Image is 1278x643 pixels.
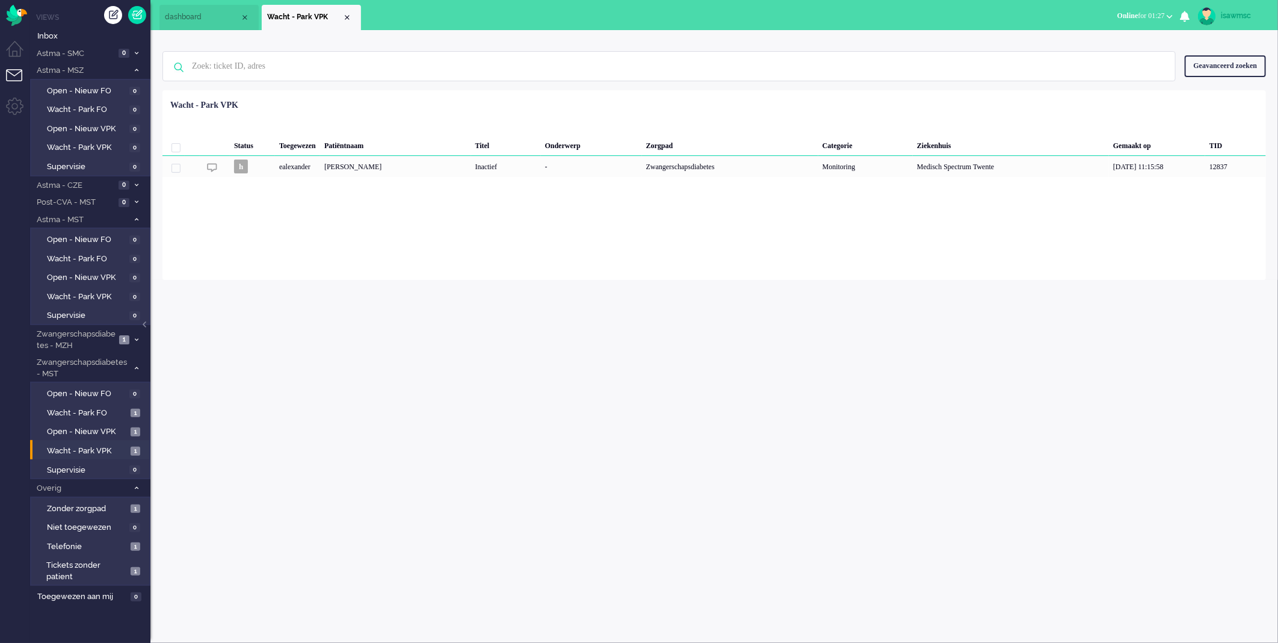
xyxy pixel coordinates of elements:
span: Astma - MST [35,214,128,226]
div: Wacht - Park VPK [170,99,238,111]
span: 1 [119,335,129,344]
span: Supervisie [47,310,126,321]
span: 0 [119,49,129,58]
span: 1 [131,427,140,436]
div: [PERSON_NAME] [320,156,471,177]
span: Astma - CZE [35,180,115,191]
span: Wacht - Park FO [47,408,128,419]
div: Zorgpad [642,132,818,156]
span: Wacht - Park VPK [267,12,342,22]
span: 0 [129,311,140,320]
span: 0 [119,198,129,207]
span: Wacht - Park VPK [47,142,126,154]
span: Open - Nieuw VPK [47,123,126,135]
div: Onderwerp [541,132,642,156]
span: Niet toegewezen [47,522,126,533]
a: Open - Nieuw VPK 0 [35,270,149,284]
span: Open - Nieuw FO [47,85,126,97]
span: for 01:27 [1117,11,1165,20]
a: Open - Nieuw VPK 1 [35,424,149,438]
a: Telefonie 1 [35,539,149,553]
a: Quick Ticket [128,6,146,24]
span: 1 [131,447,140,456]
button: Onlinefor 01:27 [1110,7,1180,25]
span: Astma - SMC [35,48,115,60]
div: 12837 [162,156,1266,177]
span: Zonder zorgpad [47,503,128,515]
div: Medisch Spectrum Twente [913,156,1109,177]
span: 0 [129,87,140,96]
li: Admin menu [6,98,33,125]
span: h [234,160,248,173]
a: Inbox [35,29,150,42]
a: isawmsc [1196,7,1266,25]
a: Supervisie 0 [35,308,149,321]
span: Wacht - Park FO [47,104,126,116]
span: 1 [131,505,140,514]
span: 0 [129,273,140,282]
div: TID [1205,132,1266,156]
div: Titel [471,132,541,156]
span: Open - Nieuw FO [47,388,126,400]
span: 0 [129,235,140,244]
a: Wacht - Park FO 0 [35,102,149,116]
a: Open - Nieuw FO 0 [35,84,149,97]
div: Patiëntnaam [320,132,471,156]
img: flow_omnibird.svg [6,5,27,26]
span: 0 [129,125,140,134]
span: Open - Nieuw FO [47,234,126,246]
span: Post-CVA - MST [35,197,115,208]
a: Wacht - Park VPK 1 [35,444,149,457]
li: Views [36,12,150,22]
div: Close tab [342,13,352,22]
a: Wacht - Park FO 0 [35,252,149,265]
a: Open - Nieuw FO 0 [35,387,149,400]
input: Zoek: ticket ID, adres [183,52,1159,81]
div: [DATE] 11:15:58 [1109,156,1205,177]
span: 1 [131,409,140,418]
li: Dashboard menu [6,41,33,68]
span: Supervisie [47,161,126,173]
span: Zwangerschapsdiabetes - MZH [35,329,116,351]
span: 1 [131,542,140,551]
a: Wacht - Park FO 1 [35,406,149,419]
li: Tickets menu [6,69,33,96]
div: Gemaakt op [1109,132,1205,156]
div: Categorie [818,132,913,156]
div: Ziekenhuis [913,132,1109,156]
a: Open - Nieuw FO 0 [35,232,149,246]
span: Astma - MSZ [35,65,128,76]
span: 0 [131,592,141,601]
div: Inactief [471,156,541,177]
div: isawmsc [1221,10,1266,22]
span: 0 [129,523,140,532]
a: Zonder zorgpad 1 [35,502,149,515]
div: Geavanceerd zoeken [1185,55,1266,76]
div: Monitoring [818,156,913,177]
a: Open - Nieuw VPK 0 [35,122,149,135]
span: Supervisie [47,465,126,476]
span: 0 [129,255,140,264]
div: ealexander [275,156,320,177]
span: 0 [129,390,140,399]
span: 0 [129,143,140,152]
a: Wacht - Park VPK 0 [35,290,149,303]
span: Wacht - Park FO [47,253,126,265]
img: ic-search-icon.svg [163,52,194,83]
div: Creëer ticket [104,6,122,24]
span: Online [1117,11,1138,20]
span: Overig [35,483,128,494]
div: Zwangerschapsdiabetes [642,156,818,177]
a: Tickets zonder patient 1 [35,558,149,582]
div: Status [230,132,275,156]
li: View [262,5,361,30]
span: Wacht - Park VPK [47,446,128,457]
span: Open - Nieuw VPK [47,272,126,284]
span: Tickets zonder patient [46,560,127,582]
a: Supervisie 0 [35,160,149,173]
span: 0 [129,105,140,114]
a: Supervisie 0 [35,463,149,476]
span: 1 [131,567,140,576]
span: Inbox [37,31,150,42]
li: Dashboard [159,5,259,30]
